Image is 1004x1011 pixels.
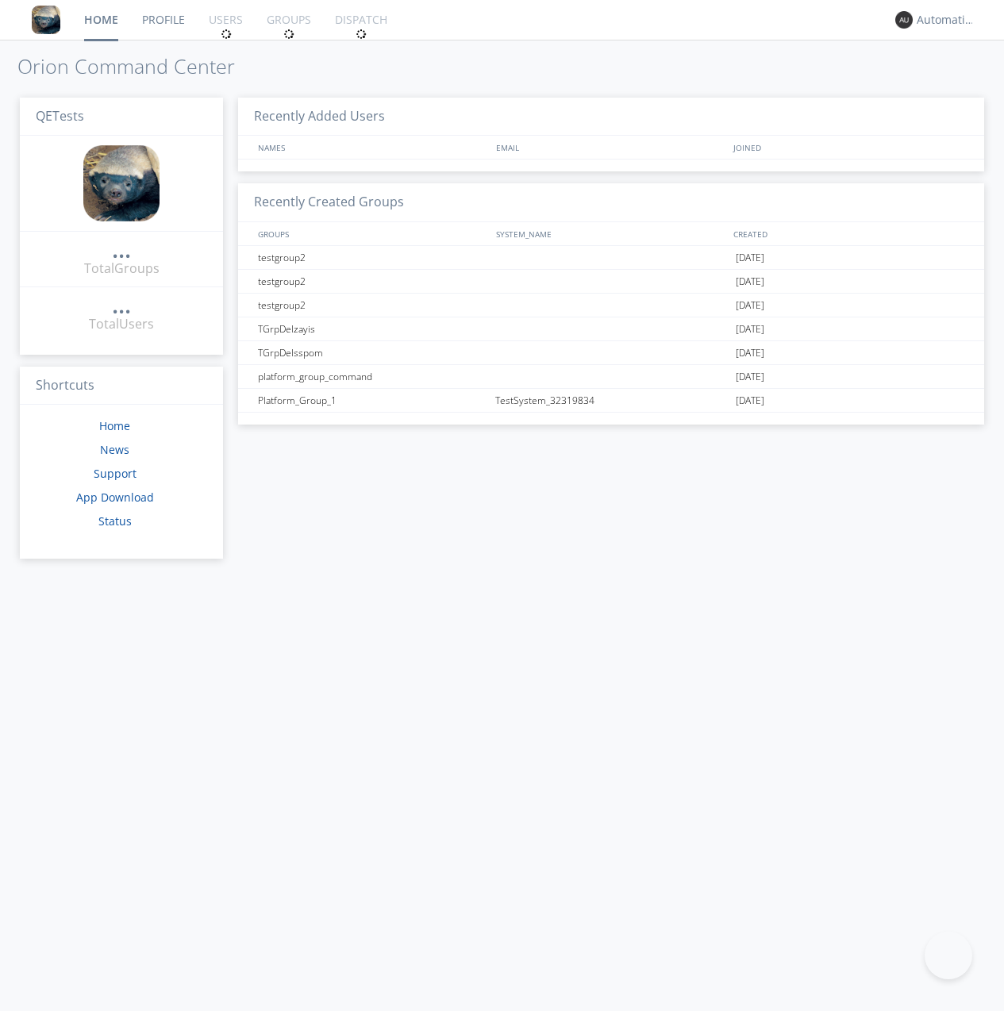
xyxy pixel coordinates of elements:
img: spin.svg [356,29,367,40]
span: [DATE] [736,294,764,317]
a: testgroup2[DATE] [238,270,984,294]
span: QETests [36,107,84,125]
div: Total Users [89,315,154,333]
div: EMAIL [492,136,730,159]
div: SYSTEM_NAME [492,222,730,245]
a: TGrpDelsspom[DATE] [238,341,984,365]
div: ... [112,241,131,257]
div: NAMES [254,136,487,159]
div: TestSystem_32319834 [491,389,732,412]
img: spin.svg [221,29,232,40]
div: Automation+0004 [917,12,976,28]
div: testgroup2 [254,294,490,317]
a: Status [98,513,132,529]
div: testgroup2 [254,246,490,269]
img: 8ff700cf5bab4eb8a436322861af2272 [83,145,160,221]
div: testgroup2 [254,270,490,293]
iframe: Toggle Customer Support [925,932,972,979]
a: ... [112,297,131,315]
a: Home [99,418,130,433]
span: [DATE] [736,341,764,365]
a: Platform_Group_1TestSystem_32319834[DATE] [238,389,984,413]
a: TGrpDelzayis[DATE] [238,317,984,341]
img: 8ff700cf5bab4eb8a436322861af2272 [32,6,60,34]
a: testgroup2[DATE] [238,246,984,270]
span: [DATE] [736,270,764,294]
div: JOINED [729,136,968,159]
div: platform_group_command [254,365,490,388]
div: TGrpDelzayis [254,317,490,340]
h3: Shortcuts [20,367,223,406]
span: [DATE] [736,246,764,270]
a: testgroup2[DATE] [238,294,984,317]
a: News [100,442,129,457]
div: ... [112,297,131,313]
span: [DATE] [736,365,764,389]
div: Total Groups [84,259,160,278]
span: [DATE] [736,389,764,413]
a: ... [112,241,131,259]
a: platform_group_command[DATE] [238,365,984,389]
span: [DATE] [736,317,764,341]
img: 373638.png [895,11,913,29]
h3: Recently Created Groups [238,183,984,222]
div: Platform_Group_1 [254,389,490,412]
div: CREATED [729,222,968,245]
a: App Download [76,490,154,505]
a: Support [94,466,137,481]
img: spin.svg [283,29,294,40]
div: GROUPS [254,222,487,245]
h3: Recently Added Users [238,98,984,136]
div: TGrpDelsspom [254,341,490,364]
